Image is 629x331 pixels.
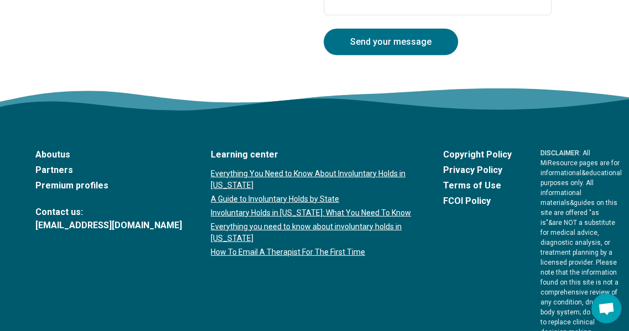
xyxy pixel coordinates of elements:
[443,179,512,192] a: Terms of Use
[35,148,182,161] a: Aboutus
[35,206,182,219] span: Contact us:
[211,246,414,258] a: How To Email A Therapist For The First Time
[35,164,182,177] a: Partners
[591,293,621,323] a: Open chat
[443,164,512,177] a: Privacy Policy
[540,149,579,157] span: DISCLAIMER
[443,195,512,208] a: FCOI Policy
[211,221,414,244] a: Everything you need to know about involuntary holds in [US_STATE]
[211,207,414,219] a: Involuntary Holds in [US_STATE]: What You Need To Know
[324,29,458,55] button: Send your message
[211,193,414,205] a: A Guide to Involuntary Holds by State
[211,148,414,161] a: Learning center
[443,148,512,161] a: Copyright Policy
[211,168,414,191] a: Everything You Need to Know About Involuntary Holds in [US_STATE]
[35,179,182,192] a: Premium profiles
[35,219,182,232] a: [EMAIL_ADDRESS][DOMAIN_NAME]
